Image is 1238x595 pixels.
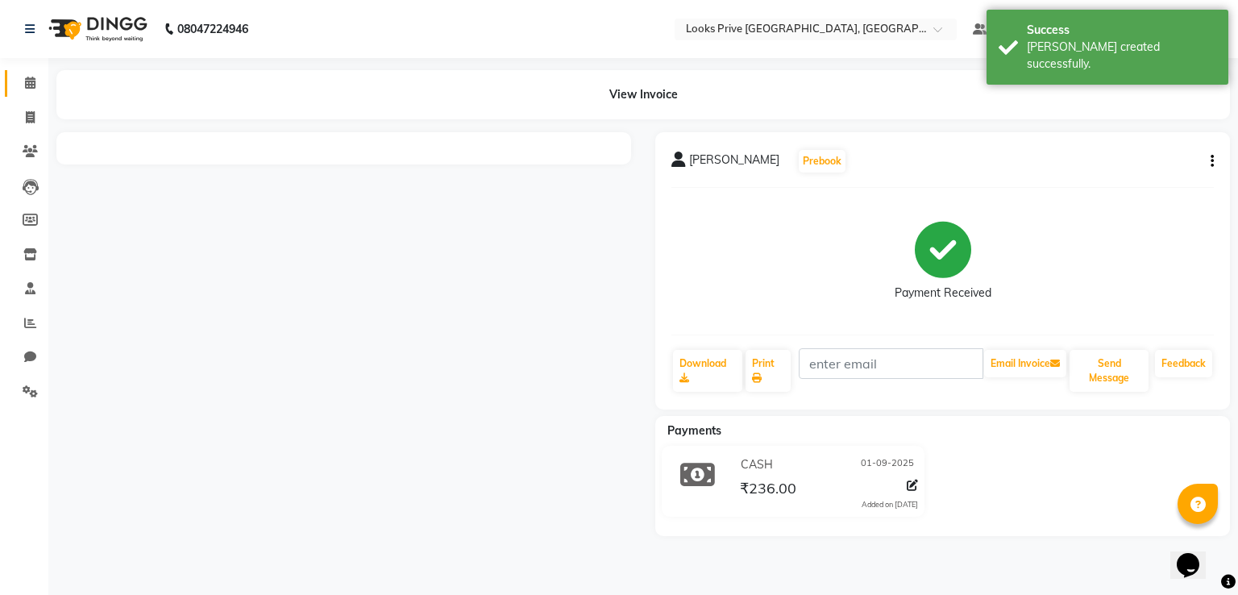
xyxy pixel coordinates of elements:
[740,479,796,501] span: ₹236.00
[799,150,845,173] button: Prebook
[41,6,152,52] img: logo
[799,348,983,379] input: enter email
[1070,350,1149,392] button: Send Message
[1027,39,1216,73] div: Bill created successfully.
[1155,350,1212,377] a: Feedback
[56,70,1230,119] div: View Invoice
[862,499,918,510] div: Added on [DATE]
[746,350,791,392] a: Print
[1170,531,1222,579] iframe: chat widget
[984,350,1066,377] button: Email Invoice
[177,6,248,52] b: 08047224946
[741,456,773,473] span: CASH
[689,152,779,174] span: [PERSON_NAME]
[1027,22,1216,39] div: Success
[673,350,742,392] a: Download
[667,423,721,438] span: Payments
[861,456,914,473] span: 01-09-2025
[895,285,991,302] div: Payment Received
